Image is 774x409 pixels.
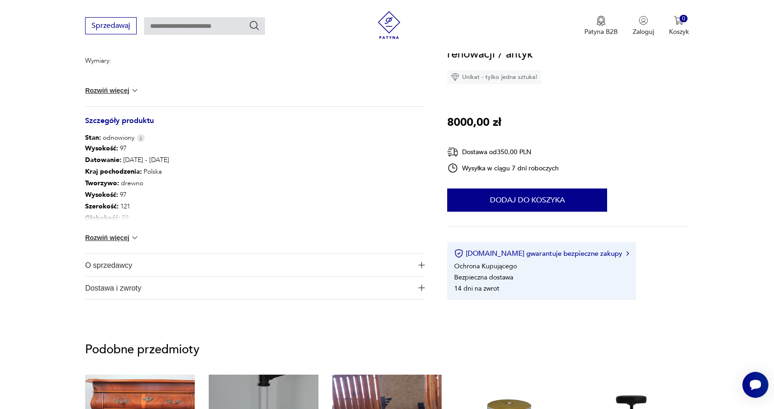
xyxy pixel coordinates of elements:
b: Datowanie : [85,156,121,164]
img: Ikona plusa [418,262,425,268]
a: Ikona medaluPatyna B2B [584,16,618,36]
button: 0Koszyk [669,16,689,36]
p: 97 [85,189,169,201]
b: Wysokość : [85,190,118,199]
b: Kraj pochodzenia : [85,167,142,176]
p: 59 [85,212,169,224]
img: Ikona medalu [596,16,606,26]
button: Rozwiń więcej [85,233,139,242]
img: Patyna - sklep z meblami i dekoracjami vintage [375,11,403,39]
button: Dodaj do koszyka [447,188,607,212]
button: Ikona plusaDostawa i zwroty [85,277,425,299]
iframe: Smartsupp widget button [742,372,768,398]
h3: Szczegóły produktu [85,118,425,133]
p: szerokość - 121 cm / głębokość - 59 cm / wysokość do batu 87 cm / wysokość całkowita - 97 cm [85,72,425,91]
li: Ochrona Kupującego [454,261,517,270]
img: Ikonka użytkownika [639,16,648,25]
button: Patyna B2B [584,16,618,36]
p: 97 [85,143,169,154]
button: Szukaj [249,20,260,31]
p: Polska [85,166,169,177]
p: Koszyk [669,27,689,36]
img: Ikona plusa [418,285,425,291]
div: Dostawa od 350,00 PLN [447,146,559,158]
li: 14 dni na zwrot [454,284,499,292]
p: Zaloguj [633,27,654,36]
img: Ikona dostawy [447,146,458,158]
button: Rozwiń więcej [85,86,139,95]
img: Ikona strzałki w prawo [626,251,629,256]
span: odnowiony [85,133,134,143]
img: Ikona certyfikatu [454,249,463,258]
b: Stan: [85,133,101,142]
img: Ikona diamentu [451,73,459,81]
img: Ikona koszyka [674,16,683,25]
li: Bezpieczna dostawa [454,273,513,281]
div: Wysyłka w ciągu 7 dni roboczych [447,162,559,174]
p: Patyna B2B [584,27,618,36]
img: chevron down [130,86,139,95]
p: [DATE] - [DATE] [85,154,169,166]
button: Zaloguj [633,16,654,36]
p: 121 [85,201,169,212]
div: 0 [680,15,688,23]
button: [DOMAIN_NAME] gwarantuje bezpieczne zakupy [454,249,628,258]
div: Unikat - tylko jedna sztuka! [447,70,541,84]
p: drewno [85,177,169,189]
img: Info icon [137,134,145,142]
p: Wymiary: [85,56,425,65]
b: Tworzywo : [85,179,119,188]
b: Głębokość : [85,214,120,222]
button: Ikona plusaO sprzedawcy [85,254,425,276]
b: Szerokość : [85,202,119,211]
p: Podobne przedmioty [85,344,689,355]
span: Dostawa i zwroty [85,277,412,299]
img: chevron down [130,233,139,242]
b: Wysokość : [85,144,118,153]
span: O sprzedawcy [85,254,412,276]
p: 8000,00 zł [447,114,501,131]
button: Sprzedawaj [85,17,137,34]
a: Sprzedawaj [85,23,137,30]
